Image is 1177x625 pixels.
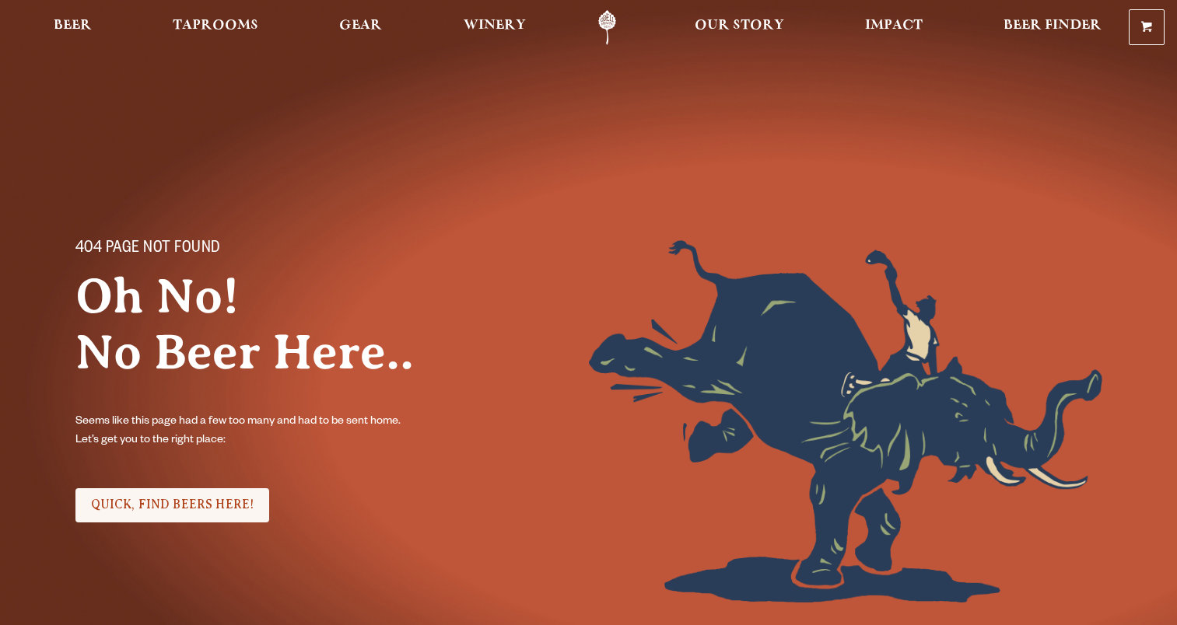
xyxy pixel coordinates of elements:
[454,10,536,45] a: Winery
[464,19,526,32] span: Winery
[54,19,92,32] span: Beer
[44,10,102,45] a: Beer
[1004,19,1102,32] span: Beer Finder
[589,240,1102,602] img: Foreground404
[855,10,933,45] a: Impact
[993,10,1112,45] a: Beer Finder
[578,10,636,45] a: Odell Home
[339,19,382,32] span: Gear
[163,10,268,45] a: Taprooms
[75,488,270,522] a: QUICK, FIND BEERS HERE!
[685,10,794,45] a: Our Story
[75,486,270,525] div: Check it Out
[865,19,923,32] span: Impact
[75,268,449,380] h2: Oh No! No Beer Here..
[695,19,784,32] span: Our Story
[75,240,418,259] p: 404 PAGE NOT FOUND
[91,498,254,512] span: QUICK, FIND BEERS HERE!
[75,413,418,450] p: Seems like this page had a few too many and had to be sent home. Let’s get you to the right place:
[173,19,258,32] span: Taprooms
[329,10,392,45] a: Gear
